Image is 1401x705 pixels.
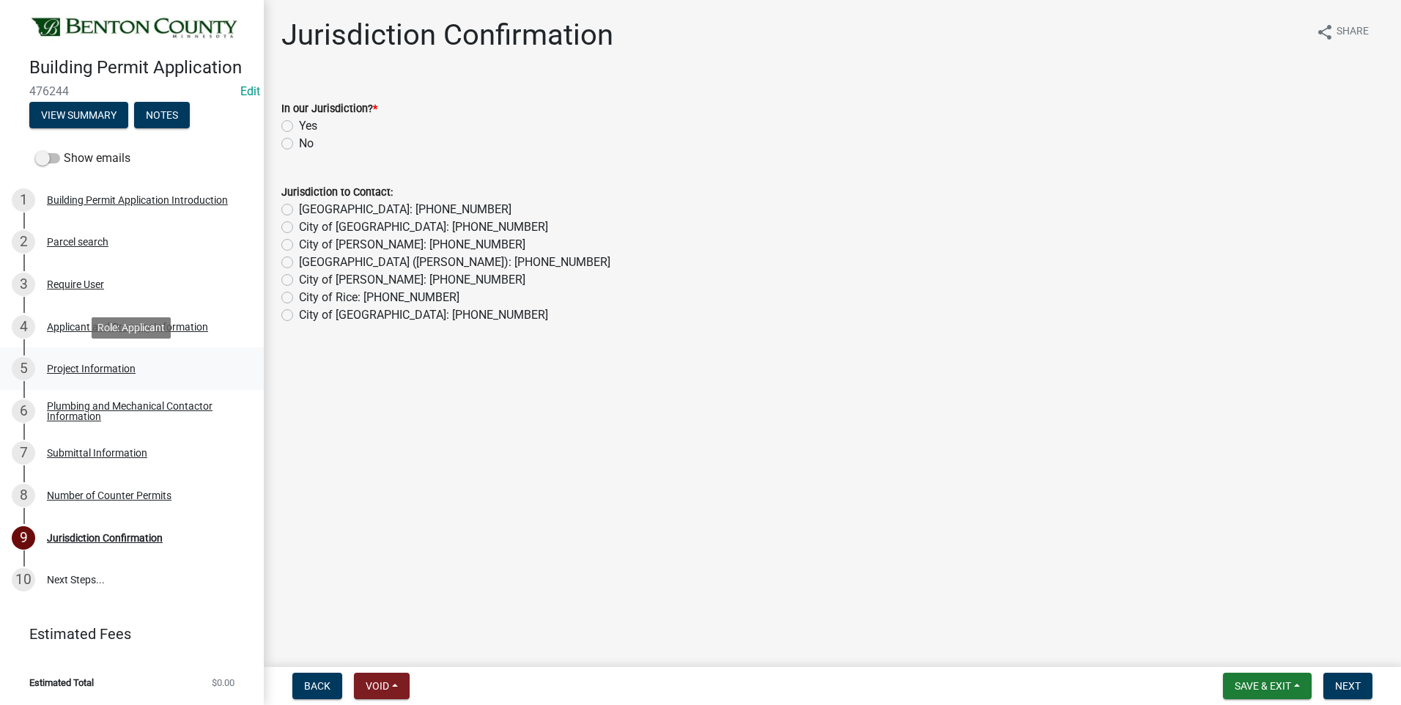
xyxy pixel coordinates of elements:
label: City of [PERSON_NAME]: [PHONE_NUMBER] [299,236,525,254]
span: Estimated Total [29,678,94,687]
div: 2 [12,230,35,254]
button: shareShare [1304,18,1380,46]
label: Yes [299,117,317,135]
div: Role: Applicant [92,317,171,339]
a: Edit [240,84,260,98]
label: City of Rice: [PHONE_NUMBER] [299,289,459,306]
span: 476244 [29,84,234,98]
div: 10 [12,568,35,591]
wm-modal-confirm: Notes [134,110,190,122]
div: 8 [12,484,35,507]
h1: Jurisdiction Confirmation [281,18,613,53]
button: Notes [134,102,190,128]
span: Void [366,680,389,692]
label: City of [GEOGRAPHIC_DATA]: [PHONE_NUMBER] [299,306,548,324]
div: 4 [12,315,35,339]
label: [GEOGRAPHIC_DATA] ([PERSON_NAME]): [PHONE_NUMBER] [299,254,610,271]
label: Jurisdiction to Contact: [281,188,393,198]
button: Next [1323,673,1372,699]
label: No [299,135,314,152]
div: 9 [12,526,35,550]
h4: Building Permit Application [29,57,252,78]
div: Number of Counter Permits [47,490,171,501]
button: Save & Exit [1223,673,1312,699]
i: share [1316,23,1334,41]
label: Show emails [35,150,130,167]
span: Back [304,680,330,692]
button: View Summary [29,102,128,128]
div: Plumbing and Mechanical Contactor Information [47,401,240,421]
span: Share [1337,23,1369,41]
div: 3 [12,273,35,296]
label: City of [PERSON_NAME]: [PHONE_NUMBER] [299,271,525,289]
div: Require User [47,279,104,289]
span: Next [1335,680,1361,692]
div: 5 [12,357,35,380]
span: Save & Exit [1235,680,1291,692]
img: Benton County, Minnesota [29,15,240,42]
div: 6 [12,399,35,423]
label: City of [GEOGRAPHIC_DATA]: [PHONE_NUMBER] [299,218,548,236]
span: $0.00 [212,678,234,687]
wm-modal-confirm: Summary [29,110,128,122]
div: Building Permit Application Introduction [47,195,228,205]
div: 7 [12,441,35,465]
div: 1 [12,188,35,212]
div: Jurisdiction Confirmation [47,533,163,543]
label: In our Jurisdiction? [281,104,377,114]
button: Void [354,673,410,699]
div: Parcel search [47,237,108,247]
a: Estimated Fees [12,619,240,649]
button: Back [292,673,342,699]
div: Project Information [47,363,136,374]
label: [GEOGRAPHIC_DATA]: [PHONE_NUMBER] [299,201,511,218]
div: Submittal Information [47,448,147,458]
wm-modal-confirm: Edit Application Number [240,84,260,98]
div: Applicant and Property Information [47,322,208,332]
